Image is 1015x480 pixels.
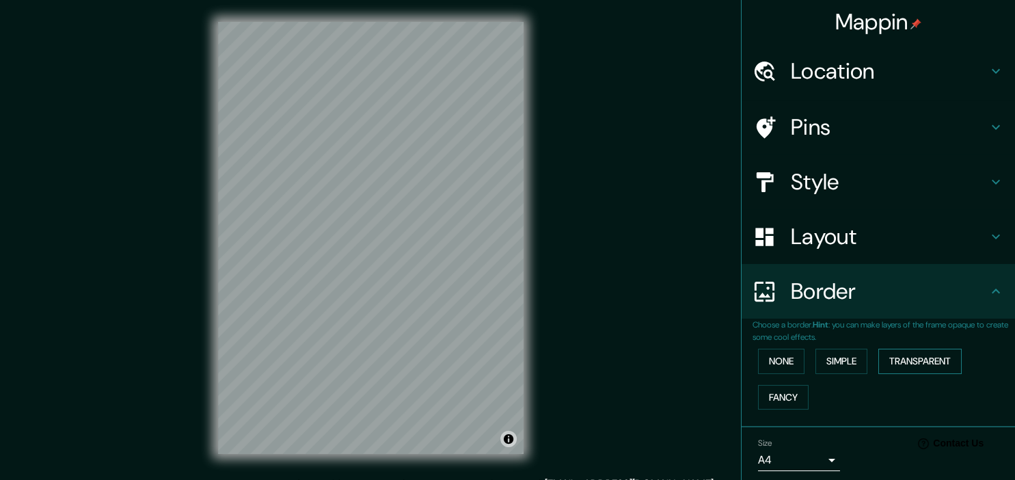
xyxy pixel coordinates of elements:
div: Layout [742,209,1015,264]
h4: Pins [791,114,988,141]
button: Fancy [758,385,809,410]
h4: Mappin [835,8,922,36]
button: Simple [815,349,867,374]
h4: Border [791,278,988,305]
div: Border [742,264,1015,319]
canvas: Map [218,22,524,454]
div: Style [742,155,1015,209]
button: None [758,349,804,374]
p: Choose a border. : you can make layers of the frame opaque to create some cool effects. [753,319,1015,343]
div: A4 [758,449,840,471]
iframe: Help widget launcher [893,427,1000,465]
div: Location [742,44,1015,98]
button: Toggle attribution [500,431,517,447]
h4: Style [791,168,988,196]
button: Transparent [878,349,962,374]
div: Pins [742,100,1015,155]
h4: Layout [791,223,988,250]
label: Size [758,438,772,449]
img: pin-icon.png [910,18,921,29]
h4: Location [791,57,988,85]
b: Hint [813,319,828,330]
